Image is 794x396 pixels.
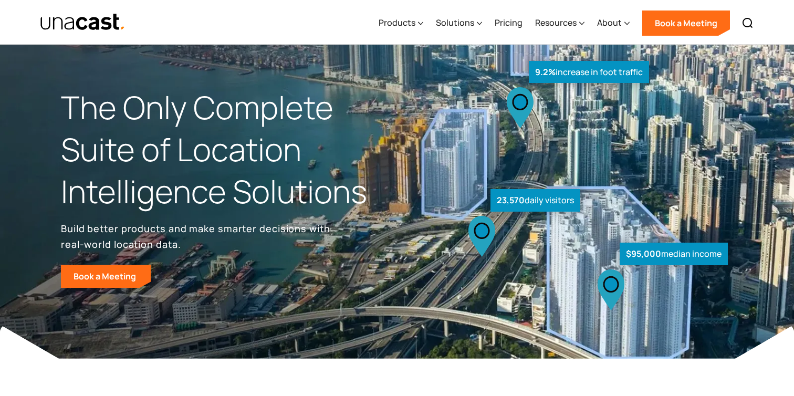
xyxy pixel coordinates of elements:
a: home [40,13,126,32]
h1: The Only Complete Suite of Location Intelligence Solutions [61,87,397,212]
a: Book a Meeting [642,11,730,36]
strong: 23,570 [497,194,525,206]
img: Unacast text logo [40,13,126,32]
div: Products [379,2,423,45]
img: Search icon [741,17,754,29]
div: median income [620,243,728,265]
p: Build better products and make smarter decisions with real-world location data. [61,221,334,252]
div: About [597,16,622,29]
strong: $95,000 [626,248,661,259]
strong: 9.2% [535,66,556,78]
div: increase in foot traffic [529,61,649,84]
div: Solutions [436,2,482,45]
div: About [597,2,630,45]
div: daily visitors [490,189,580,212]
a: Pricing [495,2,523,45]
div: Resources [535,16,577,29]
div: Products [379,16,415,29]
div: Solutions [436,16,474,29]
a: Book a Meeting [61,265,151,288]
div: Resources [535,2,584,45]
